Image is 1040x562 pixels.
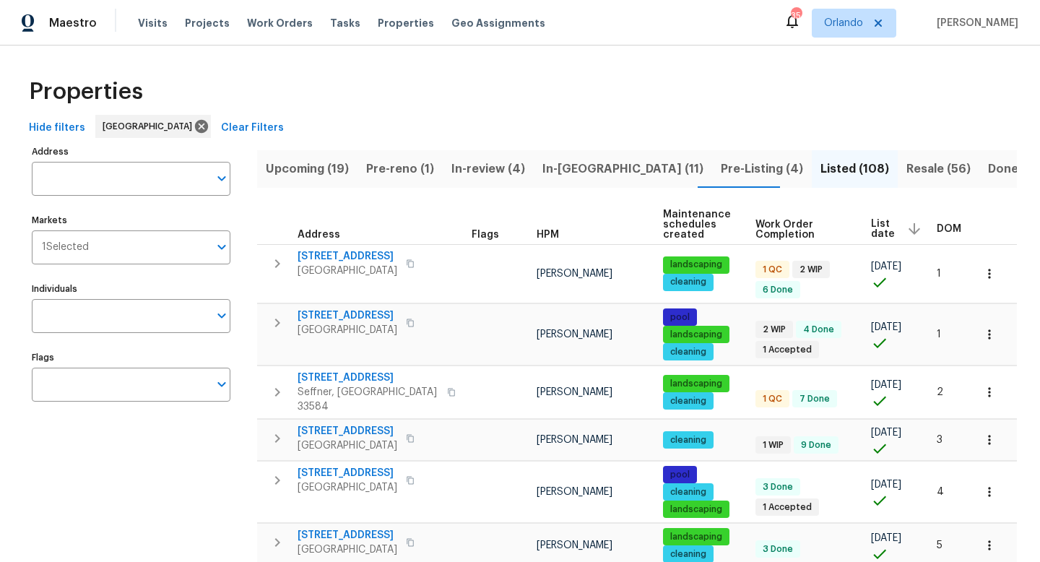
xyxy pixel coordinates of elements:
span: [GEOGRAPHIC_DATA] [298,480,397,495]
button: Open [212,306,232,326]
span: 2 [937,387,943,397]
span: Flags [472,230,499,240]
span: 4 [937,487,944,497]
span: Maestro [49,16,97,30]
span: Visits [138,16,168,30]
span: Resale (56) [906,159,971,179]
span: [STREET_ADDRESS] [298,528,397,542]
label: Address [32,147,230,156]
span: [DATE] [871,322,901,332]
span: landscaping [664,259,728,271]
span: 1 Accepted [757,501,818,514]
span: Maintenance schedules created [663,209,731,240]
span: [PERSON_NAME] [537,435,612,445]
span: 4 Done [797,324,840,336]
span: Hide filters [29,119,85,137]
span: In-review (4) [451,159,525,179]
span: HPM [537,230,559,240]
label: Flags [32,353,230,362]
button: Open [212,374,232,394]
span: [STREET_ADDRESS] [298,371,438,385]
span: [PERSON_NAME] [537,540,612,550]
span: Pre-reno (1) [366,159,434,179]
span: Tasks [330,18,360,28]
span: pool [664,469,695,481]
span: 1 Selected [42,241,89,254]
span: [GEOGRAPHIC_DATA] [103,119,198,134]
span: 2 WIP [757,324,792,336]
span: 2 WIP [794,264,828,276]
span: 3 Done [757,481,799,493]
span: [PERSON_NAME] [537,487,612,497]
span: Listed (108) [820,159,889,179]
span: 1 WIP [757,439,789,451]
span: landscaping [664,531,728,543]
span: Work Order Completion [755,220,846,240]
button: Open [212,237,232,257]
span: [PERSON_NAME] [537,329,612,340]
span: [DATE] [871,480,901,490]
span: 6 Done [757,284,799,296]
span: [GEOGRAPHIC_DATA] [298,264,397,278]
span: 3 [937,435,942,445]
span: [GEOGRAPHIC_DATA] [298,542,397,557]
span: landscaping [664,329,728,341]
span: 7 Done [794,393,836,405]
span: [GEOGRAPHIC_DATA] [298,323,397,337]
div: [GEOGRAPHIC_DATA] [95,115,211,138]
span: 3 Done [757,543,799,555]
span: pool [664,311,695,324]
span: [DATE] [871,261,901,272]
span: [STREET_ADDRESS] [298,308,397,323]
span: In-[GEOGRAPHIC_DATA] (11) [542,159,703,179]
span: cleaning [664,276,712,288]
span: cleaning [664,548,712,561]
div: 35 [791,9,801,23]
span: Properties [29,85,143,99]
span: Upcoming (19) [266,159,349,179]
span: Projects [185,16,230,30]
span: [GEOGRAPHIC_DATA] [298,438,397,453]
span: 1 [937,269,941,279]
span: 5 [937,540,942,550]
span: [PERSON_NAME] [537,387,612,397]
span: Clear Filters [221,119,284,137]
span: [STREET_ADDRESS] [298,424,397,438]
span: Seffner, [GEOGRAPHIC_DATA] 33584 [298,385,438,414]
span: [DATE] [871,533,901,543]
span: Pre-Listing (4) [721,159,803,179]
span: [STREET_ADDRESS] [298,466,397,480]
span: landscaping [664,503,728,516]
span: cleaning [664,346,712,358]
span: 1 Accepted [757,344,818,356]
button: Open [212,168,232,189]
span: [PERSON_NAME] [537,269,612,279]
label: Individuals [32,285,230,293]
span: Geo Assignments [451,16,545,30]
span: [PERSON_NAME] [931,16,1018,30]
span: 1 QC [757,393,788,405]
span: [DATE] [871,380,901,390]
span: [STREET_ADDRESS] [298,249,397,264]
span: 1 [937,329,941,340]
span: cleaning [664,486,712,498]
span: Address [298,230,340,240]
span: Work Orders [247,16,313,30]
label: Markets [32,216,230,225]
span: cleaning [664,395,712,407]
span: Properties [378,16,434,30]
span: List date [871,219,895,239]
button: Clear Filters [215,115,290,142]
span: Orlando [824,16,863,30]
span: [DATE] [871,428,901,438]
button: Hide filters [23,115,91,142]
span: DOM [937,224,961,234]
span: 1 QC [757,264,788,276]
span: 9 Done [795,439,837,451]
span: cleaning [664,434,712,446]
span: landscaping [664,378,728,390]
